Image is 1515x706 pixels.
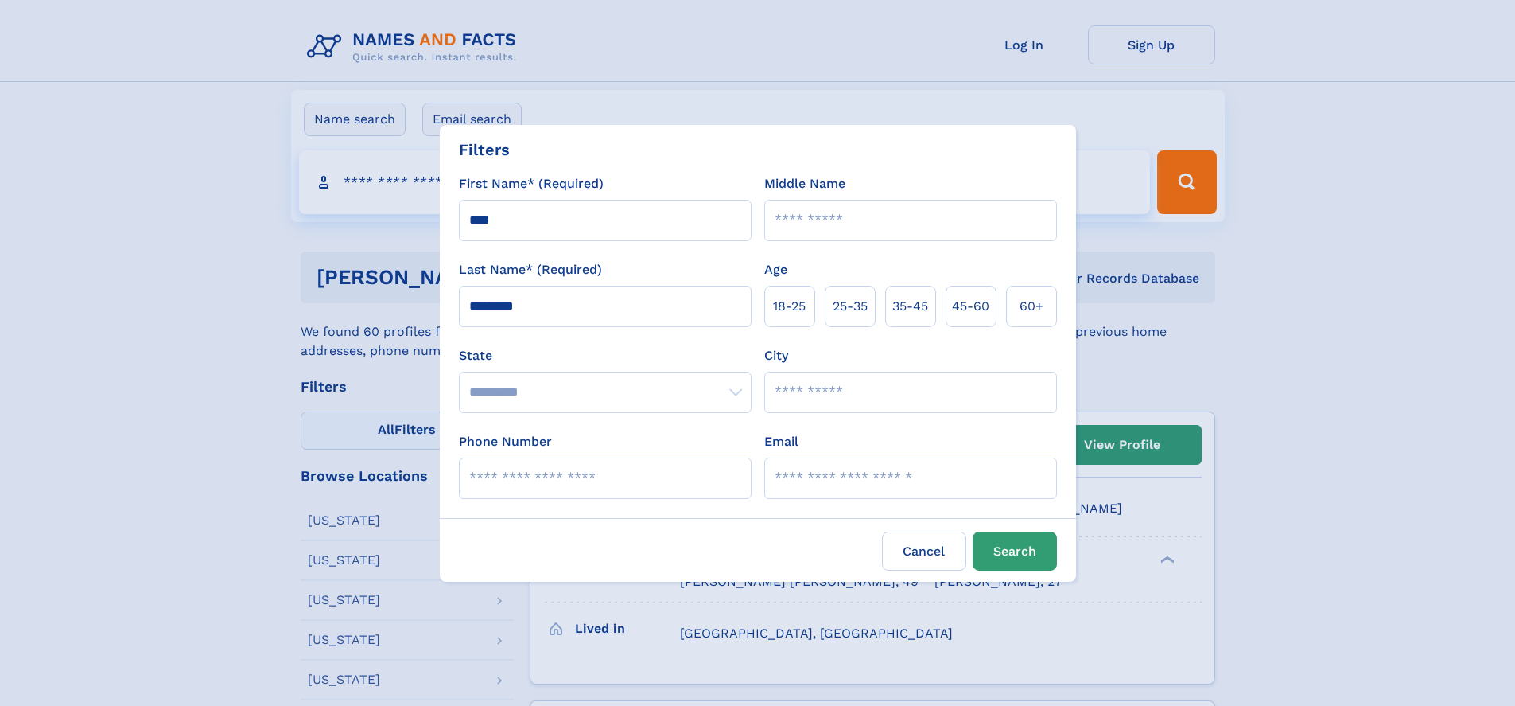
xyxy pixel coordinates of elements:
[459,260,602,279] label: Last Name* (Required)
[1020,297,1043,316] span: 60+
[459,138,510,162] div: Filters
[459,432,552,451] label: Phone Number
[833,297,868,316] span: 25‑35
[764,174,845,193] label: Middle Name
[764,432,798,451] label: Email
[882,532,966,571] label: Cancel
[892,297,928,316] span: 35‑45
[973,532,1057,571] button: Search
[952,297,989,316] span: 45‑60
[459,174,604,193] label: First Name* (Required)
[773,297,806,316] span: 18‑25
[764,260,787,279] label: Age
[459,346,752,365] label: State
[764,346,788,365] label: City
